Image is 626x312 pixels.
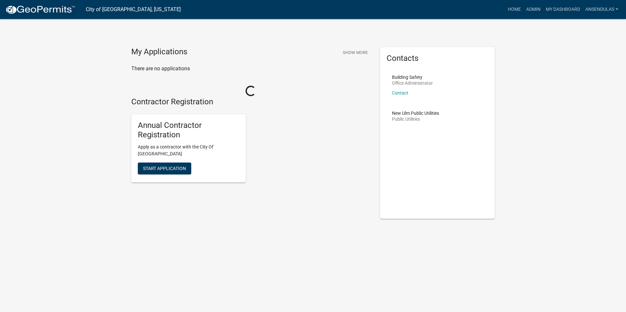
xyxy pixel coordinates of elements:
[392,75,433,79] p: Building Safety
[387,54,488,63] h5: Contacts
[524,3,543,16] a: Admin
[583,3,621,16] a: ansendulas
[392,117,439,121] p: Public Utilities
[86,4,181,15] a: City of [GEOGRAPHIC_DATA], [US_STATE]
[131,65,370,73] p: There are no applications
[138,121,239,140] h5: Annual Contractor Registration
[505,3,524,16] a: Home
[543,3,583,16] a: My Dashboard
[392,81,433,85] p: Office Administrator
[131,97,370,107] h4: Contractor Registration
[138,163,191,174] button: Start Application
[143,165,186,171] span: Start Application
[138,144,239,157] p: Apply as a contractor with the City Of [GEOGRAPHIC_DATA]
[392,111,439,115] p: New Ulm Public Utilities
[131,47,187,57] h4: My Applications
[340,47,370,58] button: Show More
[392,90,408,95] a: Contact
